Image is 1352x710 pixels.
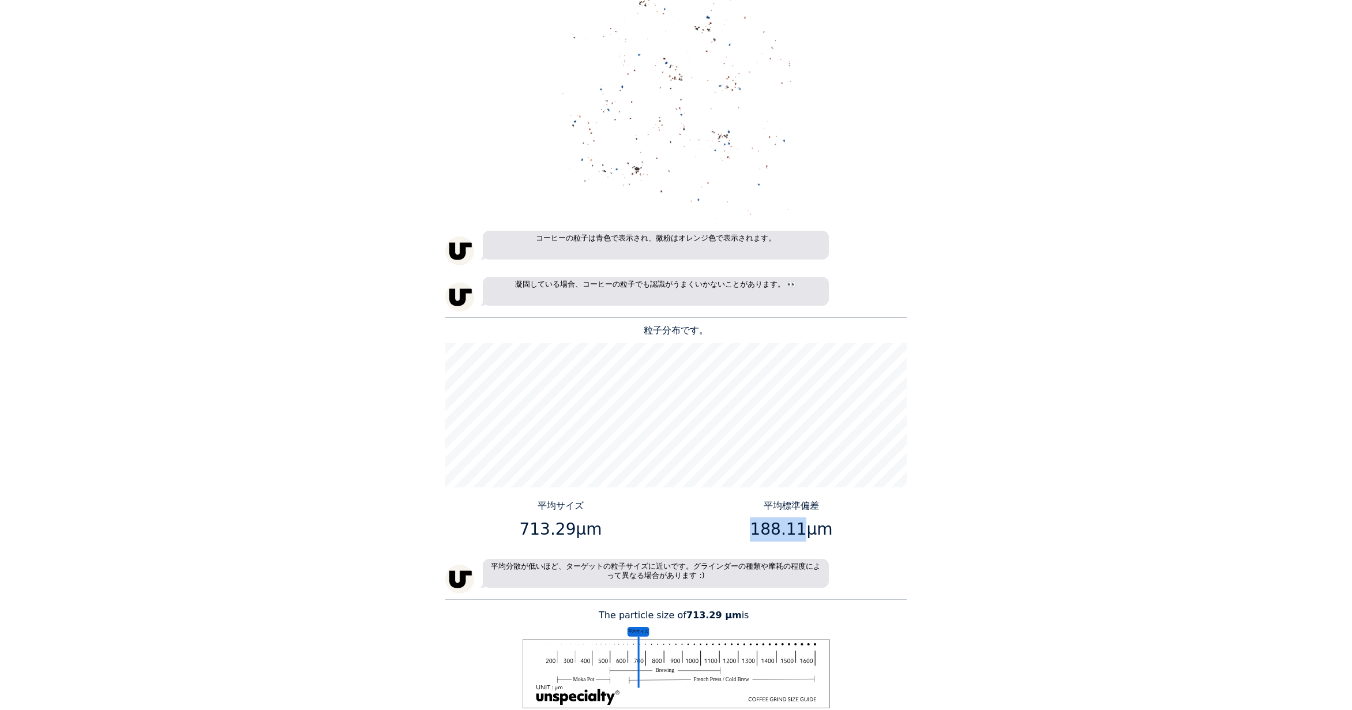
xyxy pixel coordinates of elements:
[450,499,672,513] p: 平均サイズ
[445,236,474,265] img: unspecialty-logo
[483,559,829,588] p: 平均分散が低いほど、ターゲットの粒子サイズに近いです。グラインダーの種類や摩耗の程度によって異なる場合があります :)
[681,517,903,542] p: 188.11μm
[450,517,672,542] p: 713.29μm
[681,499,903,513] p: 平均標準偏差
[483,231,829,260] p: コーヒーの粒子は青色で表示され、微粉はオレンジ色で表示されます。
[686,610,742,621] b: 713.29 μm
[628,629,649,634] tspan: 平均サイズ
[445,565,474,593] img: unspecialty-logo
[445,608,907,622] p: The particle size of is
[445,283,474,311] img: unspecialty-logo
[483,277,829,306] p: 凝固している場合、コーヒーの粒子でも認識がうまくいかないことがあります。 👀
[445,324,907,337] p: 粒子分布です。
